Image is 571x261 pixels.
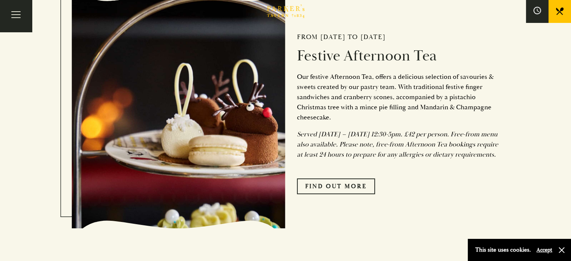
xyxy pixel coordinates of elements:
h2: From [DATE] to [DATE] [297,33,500,41]
a: FIND OUT MORE [297,178,375,194]
p: Our festive Afternoon Tea, offers a delicious selection of savouries & sweets created by our past... [297,72,500,122]
button: Close and accept [558,246,565,254]
em: Served [DATE] – [DATE] 12:30-5pm. £42 per person. Free-from menu also available. Please note, fre... [297,130,498,159]
p: This site uses cookies. [475,244,531,255]
button: Accept [536,246,552,253]
h2: Festive Afternoon Tea [297,47,500,65]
